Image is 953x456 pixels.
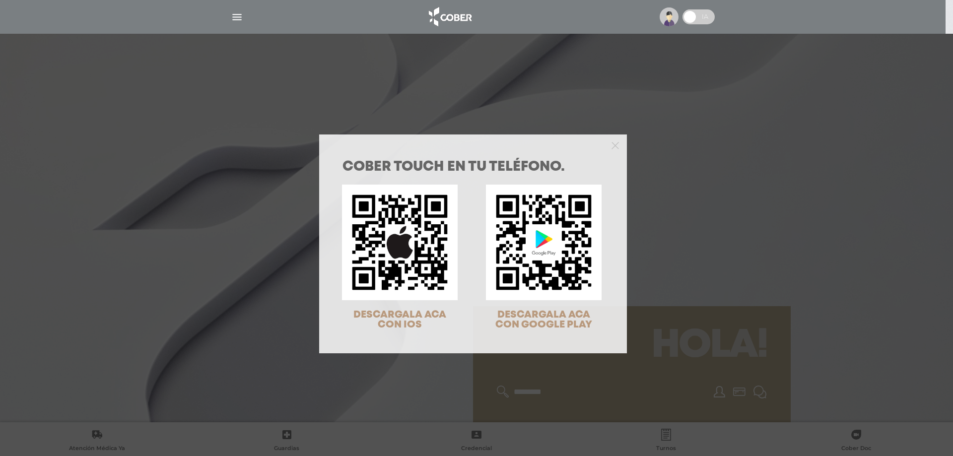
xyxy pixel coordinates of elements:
[342,160,604,174] h1: COBER TOUCH en tu teléfono.
[353,310,446,329] span: DESCARGALA ACA CON IOS
[612,140,619,149] button: Close
[486,185,602,300] img: qr-code
[342,185,458,300] img: qr-code
[495,310,592,329] span: DESCARGALA ACA CON GOOGLE PLAY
